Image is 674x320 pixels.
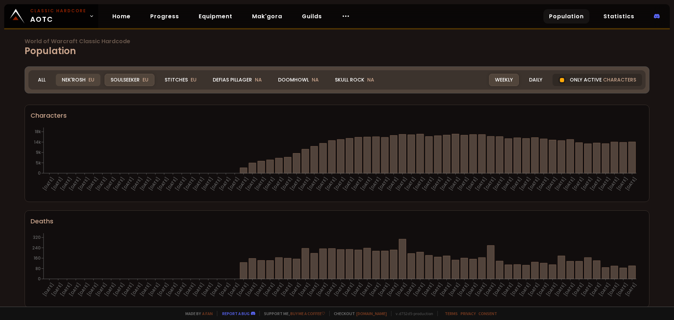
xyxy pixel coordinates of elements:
[112,176,126,192] text: [DATE]
[94,176,108,192] text: [DATE]
[156,176,170,192] text: [DATE]
[165,176,179,192] text: [DATE]
[554,282,567,298] text: [DATE]
[181,311,213,316] span: Made by
[143,76,148,83] span: EU
[298,282,311,298] text: [DATE]
[391,311,433,316] span: v. d752d5 - production
[103,176,117,192] text: [DATE]
[77,282,91,298] text: [DATE]
[200,282,214,298] text: [DATE]
[86,282,99,298] text: [DATE]
[280,176,293,192] text: [DATE]
[474,282,488,298] text: [DATE]
[465,282,479,298] text: [DATE]
[421,176,435,192] text: [DATE]
[103,282,117,298] text: [DATE]
[272,74,325,86] div: Doomhowl
[598,282,612,298] text: [DATE]
[202,311,213,316] a: a fan
[478,311,497,316] a: Consent
[41,176,55,192] text: [DATE]
[351,282,364,298] text: [DATE]
[492,282,505,298] text: [DATE]
[262,176,276,192] text: [DATE]
[536,176,550,192] text: [DATE]
[501,176,514,192] text: [DATE]
[51,176,64,192] text: [DATE]
[395,282,408,298] text: [DATE]
[289,176,303,192] text: [DATE]
[31,216,643,226] div: Deaths
[36,160,41,166] tspan: 5k
[509,282,523,298] text: [DATE]
[139,176,152,192] text: [DATE]
[59,176,73,192] text: [DATE]
[218,282,232,298] text: [DATE]
[183,176,197,192] text: [DATE]
[246,9,288,24] a: Mak'gora
[615,282,629,298] text: [DATE]
[386,176,399,192] text: [DATE]
[315,176,329,192] text: [DATE]
[306,176,320,192] text: [DATE]
[377,282,391,298] text: [DATE]
[439,176,452,192] text: [DATE]
[403,282,417,298] text: [DATE]
[236,176,250,192] text: [DATE]
[218,176,232,192] text: [DATE]
[262,282,276,298] text: [DATE]
[236,282,250,298] text: [DATE]
[483,176,497,192] text: [DATE]
[518,176,532,192] text: [DATE]
[545,282,559,298] text: [DATE]
[38,276,41,282] tspan: 0
[603,76,636,84] span: characters
[4,4,98,28] a: Classic HardcoreAOTC
[598,9,640,24] a: Statistics
[259,311,325,316] span: Support me,
[403,176,417,192] text: [DATE]
[377,176,391,192] text: [DATE]
[38,170,41,176] tspan: 0
[492,176,505,192] text: [DATE]
[107,9,136,24] a: Home
[245,282,258,298] text: [DATE]
[147,282,161,298] text: [DATE]
[32,245,41,251] tspan: 240
[329,74,380,86] div: Skull Rock
[289,282,303,298] text: [DATE]
[35,266,41,272] tspan: 80
[298,176,311,192] text: [DATE]
[193,9,238,24] a: Equipment
[183,282,197,298] text: [DATE]
[227,176,241,192] text: [DATE]
[315,282,329,298] text: [DATE]
[553,74,642,86] div: Only active
[121,282,135,298] text: [DATE]
[615,176,629,192] text: [DATE]
[200,176,214,192] text: [DATE]
[342,282,355,298] text: [DATE]
[139,282,152,298] text: [DATE]
[105,74,154,86] div: Soulseeker
[77,176,91,192] text: [DATE]
[306,282,320,298] text: [DATE]
[51,282,64,298] text: [DATE]
[509,176,523,192] text: [DATE]
[571,282,585,298] text: [DATE]
[483,282,497,298] text: [DATE]
[156,282,170,298] text: [DATE]
[34,139,41,145] tspan: 14k
[395,176,408,192] text: [DATE]
[112,282,126,298] text: [DATE]
[192,176,205,192] text: [DATE]
[324,282,338,298] text: [DATE]
[571,176,585,192] text: [DATE]
[30,8,86,25] span: AOTC
[351,176,364,192] text: [DATE]
[255,76,262,83] span: NA
[34,255,41,261] tspan: 160
[527,176,541,192] text: [DATE]
[421,282,435,298] text: [DATE]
